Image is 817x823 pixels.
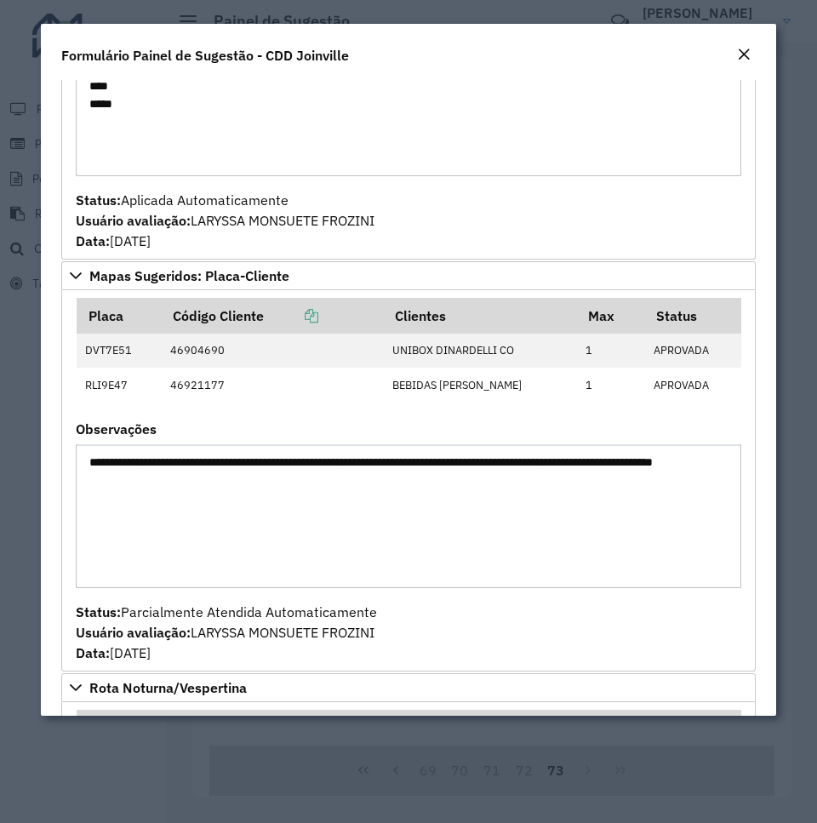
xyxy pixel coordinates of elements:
[61,290,756,672] div: Mapas Sugeridos: Placa-Cliente
[151,710,265,746] th: Tipo veículo
[76,603,377,661] span: Parcialmente Atendida Automaticamente LARYSSA MONSUETE FROZINI [DATE]
[76,191,374,249] span: Aplicada Automaticamente LARYSSA MONSUETE FROZINI [DATE]
[61,45,349,66] h4: Formulário Painel de Sugestão - CDD Joinville
[644,334,740,368] td: APROVADA
[644,298,740,334] th: Status
[576,298,644,334] th: Max
[656,710,740,746] th: Status
[576,334,644,368] td: 1
[76,212,191,229] strong: Usuário avaliação:
[732,44,756,66] button: Close
[76,624,191,641] strong: Usuário avaliação:
[77,334,162,368] td: DVT7E51
[460,710,546,746] th: Clientes
[576,368,644,402] td: 1
[161,298,383,334] th: Código Cliente
[383,368,576,402] td: BEBIDAS [PERSON_NAME]
[161,368,383,402] td: 46921177
[264,307,318,324] a: Copiar
[76,603,121,620] strong: Status:
[76,191,121,209] strong: Status:
[383,298,576,334] th: Clientes
[546,710,657,746] th: Tipo cliente
[161,334,383,368] td: 46904690
[76,232,110,249] strong: Data:
[77,298,162,334] th: Placa
[76,644,110,661] strong: Data:
[644,368,740,402] td: APROVADA
[89,681,247,694] span: Rota Noturna/Vespertina
[737,48,751,61] em: Fechar
[77,368,162,402] td: RLI9E47
[77,710,152,746] th: Placa
[383,334,576,368] td: UNIBOX DINARDELLI CO
[265,710,460,746] th: Código Cliente
[89,269,289,283] span: Mapas Sugeridos: Placa-Cliente
[61,261,756,290] a: Mapas Sugeridos: Placa-Cliente
[76,419,157,439] label: Observações
[61,673,756,702] a: Rota Noturna/Vespertina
